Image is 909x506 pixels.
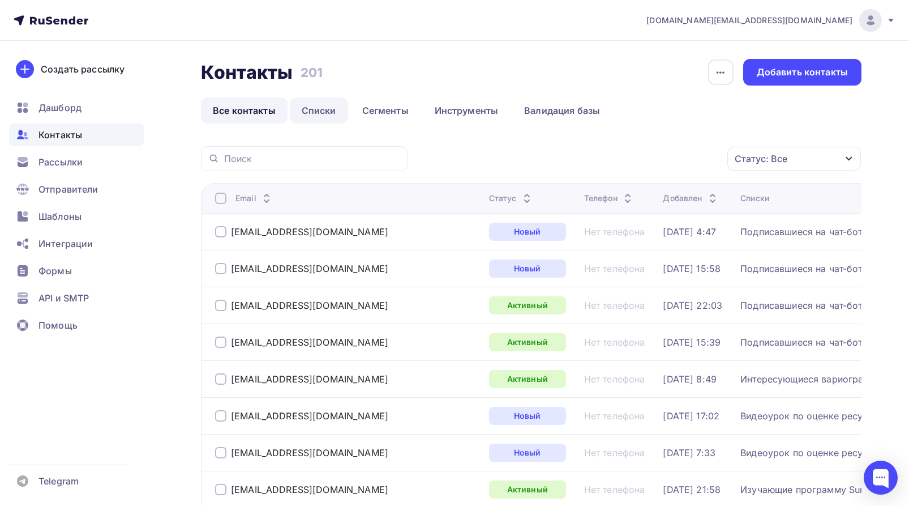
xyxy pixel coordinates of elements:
[41,62,125,76] div: Создать рассылку
[740,373,888,385] a: Интересующиеся вариограммой
[231,447,388,458] a: [EMAIL_ADDRESS][DOMAIN_NAME]
[38,155,83,169] span: Рассылки
[584,226,645,237] a: Нет телефона
[9,96,144,119] a: Дашборд
[489,260,566,278] a: Новый
[231,226,388,237] a: [EMAIL_ADDRESS][DOMAIN_NAME]
[663,337,721,348] a: [DATE] 15:39
[38,474,79,488] span: Telegram
[584,300,645,311] a: Нет телефона
[735,152,787,165] div: Статус: Все
[646,9,895,32] a: [DOMAIN_NAME][EMAIL_ADDRESS][DOMAIN_NAME]
[9,178,144,201] a: Отправители
[489,296,566,314] a: Активный
[584,447,645,458] a: Нет телефона
[584,337,645,348] a: Нет телефона
[201,97,288,124] a: Все контакты
[489,481,566,499] a: Активный
[663,226,716,237] a: [DATE] 4:47
[201,61,293,84] h2: Контакты
[489,193,534,204] div: Статус
[584,410,645,422] a: Нет телефона
[350,97,421,124] a: Сегменты
[584,263,645,274] a: Нет телефона
[423,97,511,124] a: Инструменты
[489,333,566,351] a: Активный
[38,318,78,332] span: Помощь
[663,373,717,385] a: [DATE] 8:49
[38,128,82,142] span: Контакты
[584,193,634,204] div: Телефон
[290,97,348,124] a: Списки
[584,373,645,385] a: Нет телефона
[9,124,144,146] a: Контакты
[231,263,388,274] a: [EMAIL_ADDRESS][DOMAIN_NAME]
[38,291,89,305] span: API и SMTP
[663,193,719,204] div: Добавлен
[38,182,98,196] span: Отправители
[646,15,852,26] span: [DOMAIN_NAME][EMAIL_ADDRESS][DOMAIN_NAME]
[301,65,323,80] h3: 201
[38,210,82,223] span: Шаблоны
[740,484,890,495] a: Изучающие программу Surfer 23
[231,410,388,422] a: [EMAIL_ADDRESS][DOMAIN_NAME]
[9,151,144,173] a: Рассылки
[489,370,566,388] a: Активный
[663,484,721,495] a: [DATE] 21:58
[231,337,388,348] a: [EMAIL_ADDRESS][DOMAIN_NAME]
[9,205,144,228] a: Шаблоны
[727,146,861,171] button: Статус: Все
[231,373,388,385] a: [EMAIL_ADDRESS][DOMAIN_NAME]
[231,484,388,495] a: [EMAIL_ADDRESS][DOMAIN_NAME]
[231,300,388,311] a: [EMAIL_ADDRESS][DOMAIN_NAME]
[489,407,566,425] a: Новый
[38,264,72,278] span: Формы
[489,444,566,462] a: Новый
[38,101,82,114] span: Дашборд
[663,300,722,311] div: [DATE] 22:03
[663,447,715,458] a: [DATE] 7:33
[224,152,401,165] input: Поиск
[584,484,645,495] a: Нет телефона
[235,193,273,204] div: Email
[512,97,612,124] a: Валидация базы
[489,223,566,241] a: Новый
[38,237,93,250] span: Интеграции
[757,66,848,79] div: Добавить контакты
[9,260,144,282] a: Формы
[663,263,721,274] a: [DATE] 15:58
[663,410,719,422] a: [DATE] 17:02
